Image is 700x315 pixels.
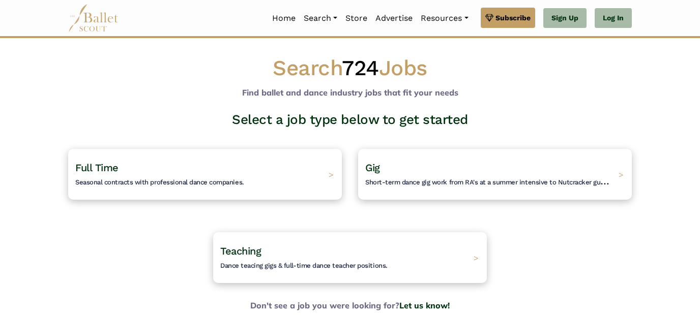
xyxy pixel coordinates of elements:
[68,149,342,200] a: Full TimeSeasonal contracts with professional dance companies. >
[399,300,450,310] a: Let us know!
[300,8,341,29] a: Search
[365,175,625,187] span: Short-term dance gig work from RA's at a summer intensive to Nutcracker guestings.
[543,8,587,28] a: Sign Up
[341,8,371,29] a: Store
[75,162,119,174] span: Full Time
[474,253,479,263] span: >
[481,8,535,28] a: Subscribe
[60,299,640,312] b: Don't see a job you were looking for?
[68,54,632,82] h1: Search Jobs
[371,8,417,29] a: Advertise
[220,245,261,257] span: Teaching
[417,8,472,29] a: Resources
[213,232,487,283] a: TeachingDance teacing gigs & full-time dance teacher positions. >
[495,12,531,23] span: Subscribe
[75,178,244,186] span: Seasonal contracts with professional dance companies.
[358,149,632,200] a: GigShort-term dance gig work from RA's at a summer intensive to Nutcracker guestings. >
[329,169,334,179] span: >
[342,55,379,80] span: 724
[60,111,640,129] h3: Select a job type below to get started
[242,87,458,98] b: Find ballet and dance industry jobs that fit your needs
[619,169,624,179] span: >
[485,12,493,23] img: gem.svg
[268,8,300,29] a: Home
[365,162,380,174] span: Gig
[220,262,388,269] span: Dance teacing gigs & full-time dance teacher positions.
[595,8,632,28] a: Log In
